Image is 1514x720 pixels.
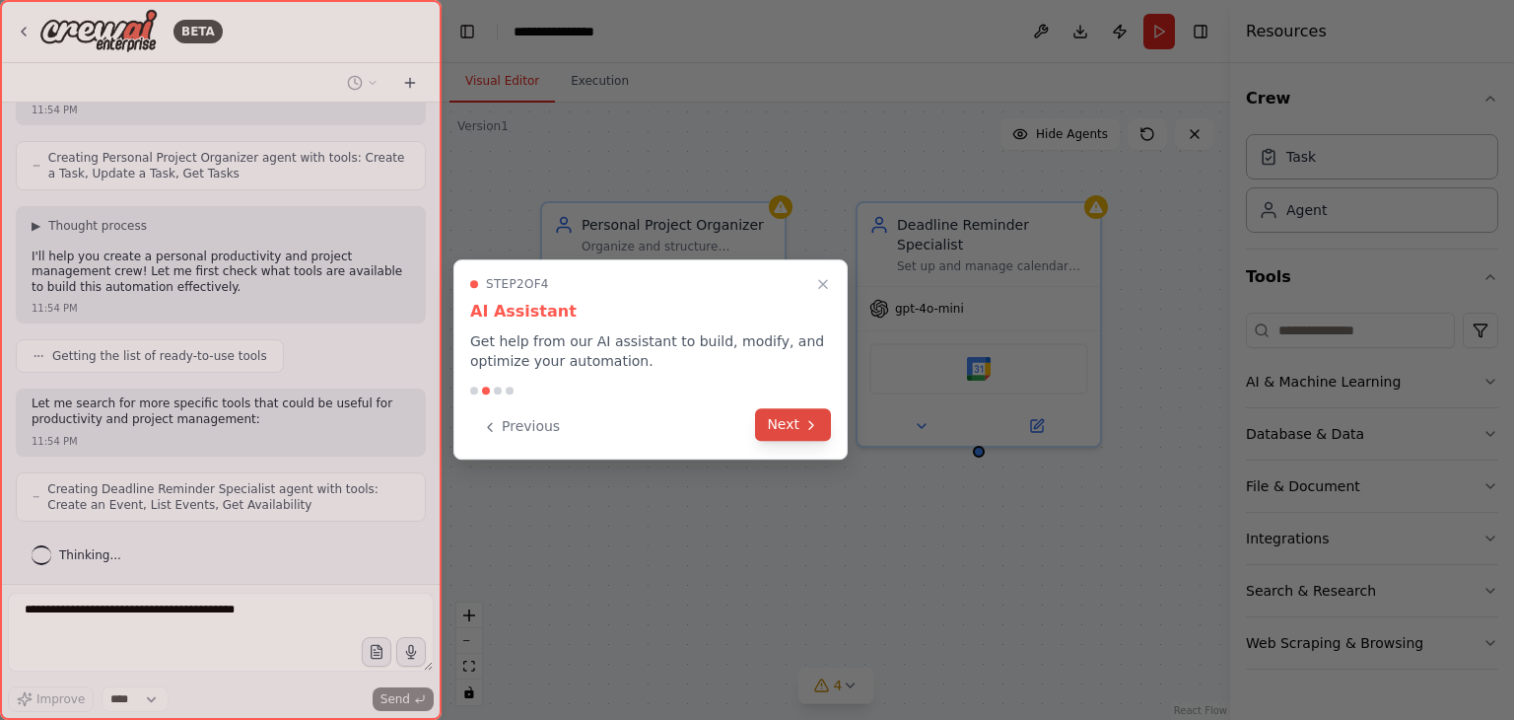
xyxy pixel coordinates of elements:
[470,410,572,443] button: Previous
[755,408,831,441] button: Next
[470,331,831,371] p: Get help from our AI assistant to build, modify, and optimize your automation.
[470,300,831,324] h3: AI Assistant
[453,18,481,45] button: Hide left sidebar
[811,272,835,296] button: Close walkthrough
[486,276,549,292] span: Step 2 of 4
